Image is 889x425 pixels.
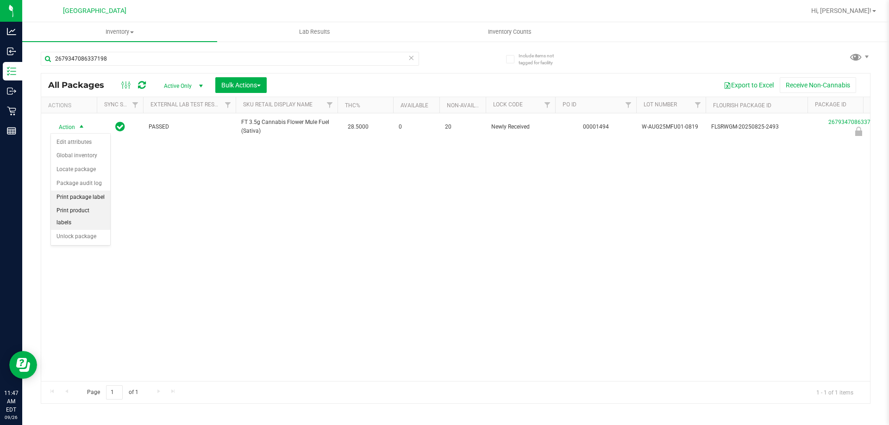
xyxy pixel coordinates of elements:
span: Bulk Actions [221,81,261,89]
button: Bulk Actions [215,77,267,93]
inline-svg: Outbound [7,86,16,96]
a: Inventory Counts [412,22,607,42]
a: Sku Retail Display Name [243,101,313,108]
a: 00001494 [583,123,609,130]
div: Actions [48,102,93,109]
span: Action [50,121,75,134]
a: External Lab Test Result [150,101,223,108]
li: Package audit log [51,177,110,191]
input: Search Package ID, Item Name, SKU, Lot or Part Number... [41,52,419,66]
inline-svg: Analytics [7,27,16,36]
span: 0 [399,123,434,131]
a: Inventory [22,22,217,42]
a: Available [401,102,428,109]
button: Export to Excel [718,77,780,93]
a: Filter [220,97,236,113]
p: 11:47 AM EDT [4,389,18,414]
inline-svg: Inventory [7,67,16,76]
span: Lab Results [287,28,343,36]
p: 09/26 [4,414,18,421]
span: Hi, [PERSON_NAME]! [811,7,871,14]
span: 1 - 1 of 1 items [809,385,861,399]
span: 20 [445,123,480,131]
span: PASSED [149,123,230,131]
li: Print package label [51,191,110,204]
a: Lock Code [493,101,523,108]
a: Lab Results [217,22,412,42]
a: Filter [621,97,636,113]
span: In Sync [115,120,125,133]
a: Non-Available [447,102,488,109]
li: Unlock package [51,230,110,244]
inline-svg: Retail [7,106,16,116]
span: Clear [408,52,414,64]
iframe: Resource center [9,351,37,379]
a: Sync Status [104,101,140,108]
a: 2679347086337198 [828,119,880,125]
a: Filter [128,97,143,113]
span: Inventory [22,28,217,36]
span: W-AUG25MFU01-0819 [642,123,700,131]
span: select [76,121,88,134]
span: [GEOGRAPHIC_DATA] [63,7,126,15]
li: Edit attributes [51,136,110,149]
input: 1 [106,385,123,400]
span: All Packages [48,80,113,90]
span: FT 3.5g Cannabis Flower Mule Fuel (Sativa) [241,118,332,136]
inline-svg: Reports [7,126,16,136]
span: Inventory Counts [476,28,544,36]
button: Receive Non-Cannabis [780,77,856,93]
a: Filter [690,97,706,113]
a: Filter [322,97,338,113]
span: FLSRWGM-20250825-2493 [711,123,802,131]
span: Newly Received [491,123,550,131]
li: Locate package [51,163,110,177]
li: Print product labels [51,204,110,229]
span: Page of 1 [79,385,146,400]
inline-svg: Inbound [7,47,16,56]
a: Lot Number [644,101,677,108]
a: Filter [540,97,555,113]
li: Global inventory [51,149,110,163]
a: Package ID [815,101,846,108]
a: Flourish Package ID [713,102,771,109]
a: THC% [345,102,360,109]
a: PO ID [563,101,576,108]
span: 28.5000 [343,120,373,134]
span: Include items not tagged for facility [519,52,565,66]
